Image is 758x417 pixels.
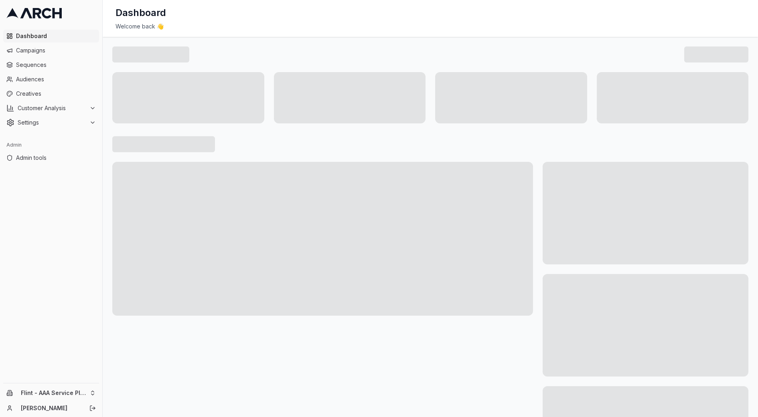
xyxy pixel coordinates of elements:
[3,387,99,399] button: Flint - AAA Service Plumbing
[21,404,81,412] a: [PERSON_NAME]
[16,46,96,54] span: Campaigns
[21,389,86,397] span: Flint - AAA Service Plumbing
[16,90,96,98] span: Creatives
[16,154,96,162] span: Admin tools
[116,6,166,19] h1: Dashboard
[87,403,98,414] button: Log out
[16,32,96,40] span: Dashboard
[116,22,745,30] div: Welcome back 👋
[3,58,99,71] a: Sequences
[3,30,99,42] a: Dashboard
[18,119,86,127] span: Settings
[18,104,86,112] span: Customer Analysis
[3,44,99,57] a: Campaigns
[3,102,99,115] button: Customer Analysis
[16,75,96,83] span: Audiences
[3,116,99,129] button: Settings
[3,73,99,86] a: Audiences
[3,139,99,151] div: Admin
[3,151,99,164] a: Admin tools
[16,61,96,69] span: Sequences
[3,87,99,100] a: Creatives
